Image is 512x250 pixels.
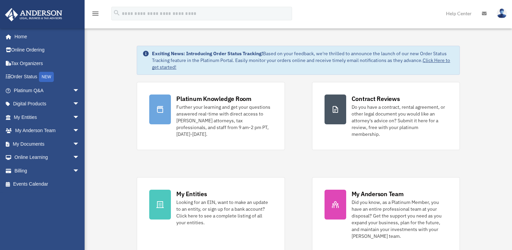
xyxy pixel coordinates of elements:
[352,199,447,239] div: Did you know, as a Platinum Member, you have an entire professional team at your disposal? Get th...
[5,164,90,178] a: Billingarrow_drop_down
[352,190,404,198] div: My Anderson Team
[152,50,263,57] strong: Exciting News: Introducing Order Status Tracking!
[5,43,90,57] a: Online Ordering
[5,70,90,84] a: Order StatusNEW
[176,95,251,103] div: Platinum Knowledge Room
[5,124,90,138] a: My Anderson Teamarrow_drop_down
[5,151,90,164] a: Online Learningarrow_drop_down
[5,137,90,151] a: My Documentsarrow_drop_down
[312,82,460,150] a: Contract Reviews Do you have a contract, rental agreement, or other legal document you would like...
[39,72,54,82] div: NEW
[113,9,120,17] i: search
[73,137,86,151] span: arrow_drop_down
[73,124,86,138] span: arrow_drop_down
[5,84,90,97] a: Platinum Q&Aarrow_drop_down
[73,97,86,111] span: arrow_drop_down
[497,8,507,18] img: User Pic
[176,190,207,198] div: My Entities
[3,8,64,21] img: Anderson Advisors Platinum Portal
[73,151,86,165] span: arrow_drop_down
[5,57,90,70] a: Tax Organizers
[91,9,99,18] i: menu
[152,57,450,70] a: Click Here to get started!
[73,110,86,124] span: arrow_drop_down
[176,199,272,226] div: Looking for an EIN, want to make an update to an entity, or sign up for a bank account? Click her...
[73,164,86,178] span: arrow_drop_down
[137,82,285,150] a: Platinum Knowledge Room Further your learning and get your questions answered real-time with dire...
[352,104,447,138] div: Do you have a contract, rental agreement, or other legal document you would like an attorney's ad...
[152,50,454,70] div: Based on your feedback, we're thrilled to announce the launch of our new Order Status Tracking fe...
[352,95,400,103] div: Contract Reviews
[5,110,90,124] a: My Entitiesarrow_drop_down
[5,97,90,111] a: Digital Productsarrow_drop_down
[73,84,86,98] span: arrow_drop_down
[91,12,99,18] a: menu
[176,104,272,138] div: Further your learning and get your questions answered real-time with direct access to [PERSON_NAM...
[5,30,86,43] a: Home
[5,178,90,191] a: Events Calendar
